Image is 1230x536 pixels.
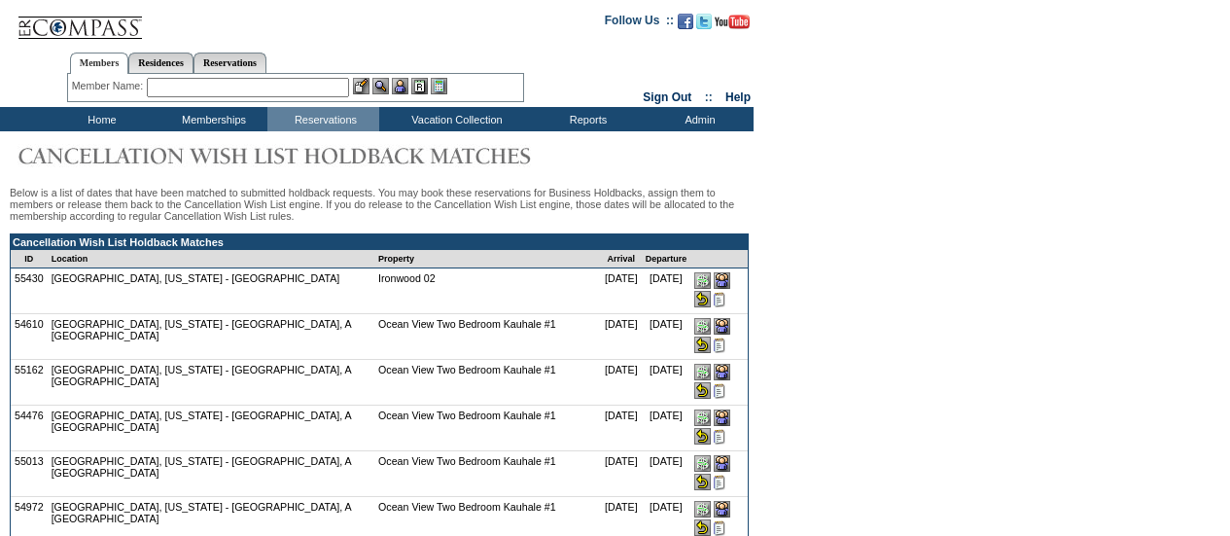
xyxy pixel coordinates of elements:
img: Give this reservation to a member [714,455,730,472]
td: Location [48,250,374,268]
a: Become our fan on Facebook [678,19,693,31]
input: Taking steps to drive increased bookings to non-incremental cost locations. Please enter any capt... [714,383,725,399]
img: Reservations [411,78,428,94]
img: Cancellation Wish List Holdback Matches [10,136,593,175]
td: [GEOGRAPHIC_DATA], [US_STATE] - [GEOGRAPHIC_DATA], A [GEOGRAPHIC_DATA] [48,406,374,451]
div: Member Name: [72,78,147,94]
td: Arrival [601,250,642,268]
input: Release this reservation back into the Cancellation Wish List queue [694,474,711,490]
td: Property [374,250,601,268]
td: Departure [642,250,691,268]
td: Ocean View Two Bedroom Kauhale #1 [374,360,601,406]
td: 55430 [11,268,48,314]
img: Give this reservation to a member [714,501,730,518]
input: Give this reservation to Sales [694,272,711,289]
input: Give this reservation to Sales [694,455,711,472]
a: Subscribe to our YouTube Channel [715,19,750,31]
a: Follow us on Twitter [696,19,712,31]
a: Reservations [193,53,266,73]
img: b_calculator.gif [431,78,447,94]
td: [DATE] [642,268,691,314]
input: Release this reservation back into the Cancellation Wish List queue [694,428,711,445]
td: Reports [530,107,642,131]
td: Reservations [267,107,379,131]
img: b_edit.gif [353,78,369,94]
td: Memberships [156,107,267,131]
td: [DATE] [642,360,691,406]
a: Residences [128,53,193,73]
td: [DATE] [601,406,642,451]
td: [DATE] [642,314,691,360]
input: Release this reservation back into the Cancellation Wish List queue [694,382,711,399]
td: Home [44,107,156,131]
input: Release this reservation back into the Cancellation Wish List queue [694,291,711,307]
a: Sign Out [643,90,691,104]
input: Release this reservation back into the Cancellation Wish List queue [694,519,711,536]
input: Taking steps to drive increased bookings to non-incremental cost locations. Please enter any capt... [714,475,725,490]
td: [DATE] [601,268,642,314]
td: Ocean View Two Bedroom Kauhale #1 [374,451,601,497]
td: ID [11,250,48,268]
td: Ocean View Two Bedroom Kauhale #1 [374,406,601,451]
input: Taking steps to drive increased bookings to non-incremental cost locations. Please enter any capt... [714,520,725,536]
input: Give this reservation to Sales [694,318,711,335]
input: Taking steps to drive increased bookings to non-incremental cost locations. Please enter any capt... [714,429,725,445]
input: Release this reservation back into the Cancellation Wish List queue [694,337,711,353]
td: [DATE] [642,406,691,451]
td: [GEOGRAPHIC_DATA], [US_STATE] - [GEOGRAPHIC_DATA], A [GEOGRAPHIC_DATA] [48,360,374,406]
td: 55162 [11,360,48,406]
td: [GEOGRAPHIC_DATA], [US_STATE] - [GEOGRAPHIC_DATA] [48,268,374,314]
td: Ironwood 02 [374,268,601,314]
a: Help [725,90,751,104]
img: Give this reservation to a member [714,318,730,335]
td: [DATE] [642,451,691,497]
img: Give this reservation to a member [714,410,730,426]
input: Give this reservation to Sales [694,501,711,518]
td: [DATE] [601,314,642,360]
img: Subscribe to our YouTube Channel [715,15,750,29]
img: Follow us on Twitter [696,14,712,29]
td: Admin [642,107,754,131]
td: Cancellation Wish List Holdback Matches [11,234,748,250]
td: Vacation Collection [379,107,530,131]
td: Follow Us :: [605,12,674,35]
img: Impersonate [392,78,408,94]
img: View [372,78,389,94]
td: 54476 [11,406,48,451]
img: Give this reservation to a member [714,272,730,289]
td: 55013 [11,451,48,497]
td: [GEOGRAPHIC_DATA], [US_STATE] - [GEOGRAPHIC_DATA], A [GEOGRAPHIC_DATA] [48,451,374,497]
td: [DATE] [601,360,642,406]
input: Landlord usage for Ironwood 25, please block - 5/17/24 mm [714,292,725,307]
img: Give this reservation to a member [714,364,730,380]
td: [GEOGRAPHIC_DATA], [US_STATE] - [GEOGRAPHIC_DATA], A [GEOGRAPHIC_DATA] [48,314,374,360]
td: Ocean View Two Bedroom Kauhale #1 [374,314,601,360]
img: Become our fan on Facebook [678,14,693,29]
input: Give this reservation to Sales [694,410,711,426]
input: Taking steps to drive increased bookings to non-incremental cost locations. Please enter any capt... [714,338,725,353]
input: Give this reservation to Sales [694,364,711,380]
span: :: [705,90,713,104]
td: [DATE] [601,451,642,497]
a: Members [70,53,129,74]
td: 54610 [11,314,48,360]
